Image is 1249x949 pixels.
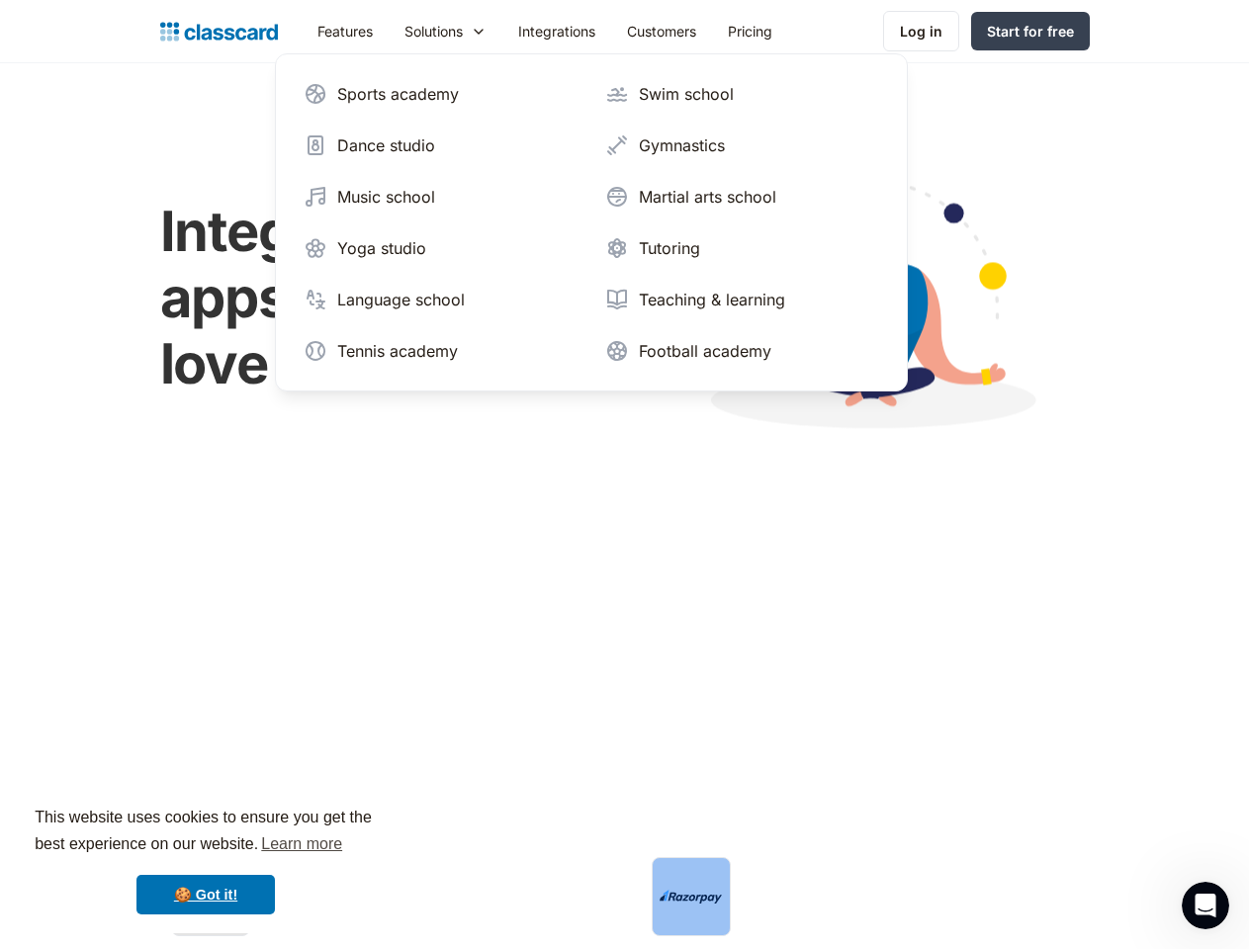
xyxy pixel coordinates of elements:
img: Razorpay [660,890,723,904]
h1: Integrates with apps you already love [160,199,613,398]
a: Tutoring [597,228,887,268]
a: Sports academy [296,74,585,114]
iframe: Intercom live chat [1182,882,1229,929]
div: Solutions [404,21,463,42]
div: Solutions [389,9,502,53]
a: dismiss cookie message [136,875,275,914]
div: Dance studio [337,133,435,157]
a: Martial arts school [597,177,887,216]
nav: Solutions [275,53,908,391]
a: Dance studio [296,126,585,165]
div: Football academy [639,339,771,363]
a: Customers [611,9,712,53]
div: Sports academy [337,82,459,106]
div: Tutoring [639,236,700,260]
a: Music school [296,177,585,216]
div: Tennis academy [337,339,458,363]
a: Log in [883,11,959,51]
a: home [160,18,278,45]
a: Tennis academy [296,331,585,371]
a: Start for free [971,12,1090,50]
a: Swim school [597,74,887,114]
div: Yoga studio [337,236,426,260]
div: Martial arts school [639,185,776,209]
div: Swim school [639,82,734,106]
div: Music school [337,185,435,209]
span: This website uses cookies to ensure you get the best experience on our website. [35,806,377,859]
a: Gymnastics [597,126,887,165]
div: Gymnastics [639,133,725,157]
a: Yoga studio [296,228,585,268]
div: Log in [900,21,942,42]
div: Teaching & learning [639,288,785,311]
a: Football academy [597,331,887,371]
a: Language school [296,280,585,319]
a: Features [302,9,389,53]
a: learn more about cookies [258,829,345,859]
a: Integrations [502,9,611,53]
div: cookieconsent [16,787,396,933]
div: Language school [337,288,465,311]
a: Teaching & learning [597,280,887,319]
a: Pricing [712,9,788,53]
div: Start for free [987,21,1074,42]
